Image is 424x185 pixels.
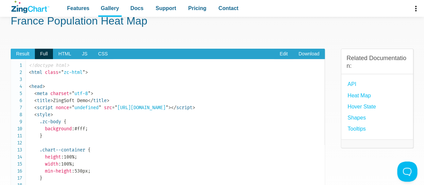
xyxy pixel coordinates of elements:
[72,126,74,132] span: :
[348,80,356,89] a: API
[101,4,119,13] span: Gallery
[72,91,74,96] span: "
[53,49,76,59] span: HTML
[274,49,293,59] a: Edit
[40,175,42,181] span: }
[64,119,66,125] span: {
[74,154,77,160] span: ;
[188,4,206,13] span: Pricing
[34,112,37,118] span: <
[45,154,61,160] span: height
[61,70,64,75] span: "
[40,119,61,125] span: .zc-body
[72,168,74,174] span: :
[115,105,117,110] span: "
[45,70,58,75] span: class
[69,91,72,96] span: =
[69,91,90,96] span: utf-8
[72,161,74,167] span: ;
[34,112,50,118] span: style
[40,147,85,153] span: .chart--container
[192,105,195,110] span: >
[29,84,32,89] span: <
[50,91,69,96] span: charset
[348,91,371,100] a: Heat Map
[88,168,90,174] span: ;
[99,105,101,110] span: "
[34,98,37,103] span: <
[82,70,85,75] span: "
[58,70,61,75] span: =
[45,161,58,167] span: width
[171,105,176,110] span: </
[85,126,88,132] span: ;
[35,49,53,59] span: Full
[76,49,93,59] span: JS
[58,70,85,75] span: zc-html
[112,105,115,110] span: =
[34,105,37,110] span: <
[61,154,64,160] span: :
[34,105,53,110] span: script
[45,126,72,132] span: background
[56,105,69,110] span: nonce
[88,147,90,153] span: {
[69,105,72,110] span: =
[42,84,45,89] span: >
[50,98,53,103] span: >
[348,102,376,111] a: hover state
[156,4,176,13] span: Support
[58,161,61,167] span: :
[45,168,72,174] span: min-height
[171,105,192,110] span: script
[29,84,42,89] span: head
[85,70,88,75] span: >
[107,98,109,103] span: >
[90,91,93,96] span: >
[34,98,50,103] span: title
[50,112,53,118] span: >
[40,133,42,139] span: }
[348,113,366,122] a: Shapes
[166,105,168,110] span: "
[29,70,32,75] span: <
[72,105,74,110] span: "
[130,4,143,13] span: Docs
[34,91,37,96] span: <
[88,98,107,103] span: title
[348,124,366,133] a: Tooltips
[93,49,113,59] span: CSS
[88,91,90,96] span: "
[69,105,101,110] span: undefined
[104,105,112,110] span: src
[67,4,89,13] span: Features
[112,105,168,110] span: [URL][DOMAIN_NAME]
[347,54,408,70] h3: Related Documentation:
[29,70,42,75] span: html
[168,105,171,110] span: >
[11,49,35,59] span: Result
[88,98,93,103] span: </
[29,62,69,68] span: <!doctype html>
[397,161,417,182] iframe: Toggle Customer Support
[34,91,48,96] span: meta
[219,4,239,13] span: Contact
[11,14,413,29] h1: France Population Heat Map
[11,1,49,13] a: ZingChart Logo. Click to return to the homepage
[293,49,325,59] a: Download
